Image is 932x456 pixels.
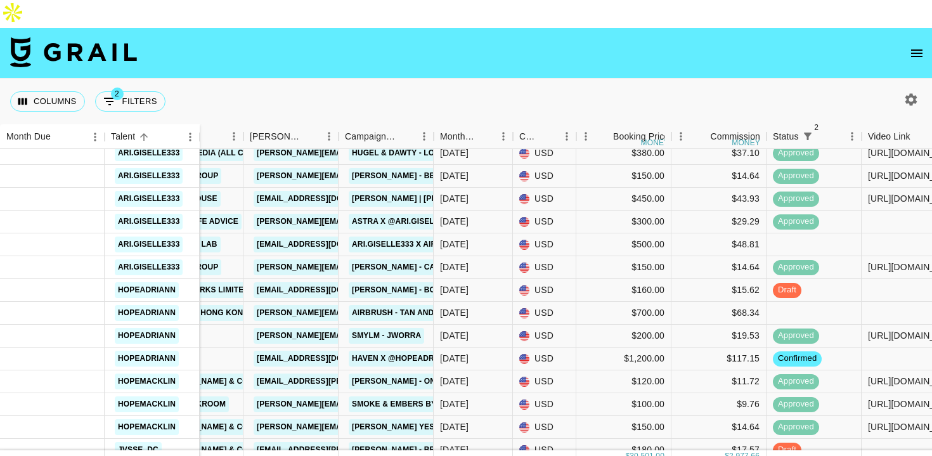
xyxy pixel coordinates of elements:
div: Booking Price [613,124,669,149]
a: hopeadriann [115,305,179,321]
div: $14.64 [671,165,767,188]
button: Menu [494,127,513,146]
div: $100.00 [576,393,671,416]
span: approved [773,216,819,228]
a: [PERSON_NAME] - Born To Fly [349,282,479,298]
a: [PERSON_NAME] - Call Me [349,259,462,275]
div: $700.00 [576,302,671,325]
a: [EMAIL_ADDRESS][PERSON_NAME][DOMAIN_NAME] [254,374,460,389]
div: $48.81 [671,233,767,256]
div: Aug '25 [440,375,469,388]
a: [PERSON_NAME] & Co LLC [159,419,269,435]
a: hopeadriann [115,328,179,344]
div: money [732,139,760,147]
div: Aug '25 [440,443,469,456]
div: $300.00 [576,211,671,233]
a: [PERSON_NAME][EMAIL_ADDRESS][DOMAIN_NAME] [254,145,460,161]
a: Astra x @ari.giselle - Upfront Payment [349,214,531,230]
div: USD [513,233,576,256]
div: Talent [111,124,135,149]
div: Campaign (Type) [345,124,397,149]
span: approved [773,375,819,388]
div: $117.15 [671,348,767,370]
a: hopeadriann [115,282,179,298]
img: Grail Talent [10,37,137,67]
span: approved [773,193,819,205]
a: Astra Life Advice [159,214,242,230]
div: Talent [105,124,200,149]
div: $15.62 [671,279,767,302]
div: Aug '25 [440,261,469,273]
a: [PERSON_NAME] Yes [349,419,437,435]
a: Pixocial Hong Kong Limited [159,305,285,321]
div: $150.00 [576,165,671,188]
a: [PERSON_NAME][EMAIL_ADDRESS][PERSON_NAME][DOMAIN_NAME] [254,305,526,321]
div: [PERSON_NAME] [250,124,302,149]
button: Sort [397,127,415,145]
button: Sort [910,127,928,145]
div: Month Due [434,124,513,149]
a: [EMAIL_ADDRESS][DOMAIN_NAME] [254,351,396,367]
button: Menu [86,127,105,147]
div: Aug '25 [440,238,469,251]
div: Client [148,124,243,149]
a: [PERSON_NAME][EMAIL_ADDRESS][DOMAIN_NAME] [254,168,460,184]
div: Aug '25 [440,283,469,296]
div: $29.29 [671,211,767,233]
div: $150.00 [576,256,671,279]
a: Hugel & Dawty - Loosen up [349,145,472,161]
span: draft [773,284,801,296]
div: $450.00 [576,188,671,211]
div: $14.64 [671,256,767,279]
div: Commission [710,124,760,149]
div: $9.76 [671,393,767,416]
span: approved [773,261,819,273]
span: approved [773,421,819,433]
div: $380.00 [576,142,671,165]
a: [EMAIL_ADDRESS][DOMAIN_NAME] [254,237,396,252]
a: [PERSON_NAME][EMAIL_ADDRESS][DOMAIN_NAME] [254,259,460,275]
div: Aug '25 [440,352,469,365]
div: USD [513,348,576,370]
div: Booker [243,124,339,149]
span: 2 [810,121,823,134]
div: Aug '25 [440,398,469,410]
div: USD [513,279,576,302]
span: 2 [111,88,124,100]
a: SMYLM - jworra [349,328,424,344]
div: Month Due [440,124,476,149]
a: [PERSON_NAME][EMAIL_ADDRESS][PERSON_NAME][DOMAIN_NAME] [254,419,526,435]
div: USD [513,370,576,393]
button: Sort [692,127,710,145]
button: Select columns [10,91,85,112]
button: Menu [843,127,862,146]
a: hopeadriann [115,351,179,367]
button: Show filters [799,127,817,145]
div: USD [513,325,576,348]
div: USD [513,256,576,279]
div: Aug '25 [440,329,469,342]
div: $43.93 [671,188,767,211]
a: AirBrush - Tan and Body Glow [349,305,488,321]
button: Sort [595,127,613,145]
div: Aug '25 [440,169,469,182]
a: ari.giselle333 [115,259,183,275]
a: [PERSON_NAME][EMAIL_ADDRESS][DOMAIN_NAME] [254,328,460,344]
button: Menu [320,127,339,146]
div: USD [513,188,576,211]
a: Haven x @hopeadriann 1 [349,351,463,367]
span: draft [773,444,801,456]
button: Sort [540,127,557,145]
button: Show filters [95,91,165,112]
a: ari.giselle333 [115,145,183,161]
div: USD [513,165,576,188]
span: confirmed [773,353,822,365]
a: ari.giselle333 [115,214,183,230]
span: approved [773,398,819,410]
button: Sort [51,128,68,146]
div: Month Due [6,124,51,149]
div: $19.53 [671,325,767,348]
div: Status [767,124,862,149]
a: hopemacklin [115,419,179,435]
div: USD [513,393,576,416]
